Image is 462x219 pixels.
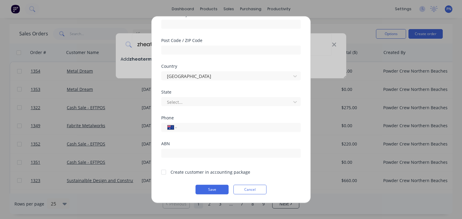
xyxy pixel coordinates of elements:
[161,13,301,17] div: Suburb / City
[161,142,301,146] div: ABN
[171,169,250,175] div: Create customer in accounting package
[161,90,301,94] div: State
[161,38,301,43] div: Post Code / ZIP Code
[196,185,229,194] button: Save
[161,116,301,120] div: Phone
[161,64,301,68] div: Country
[233,185,266,194] button: Cancel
